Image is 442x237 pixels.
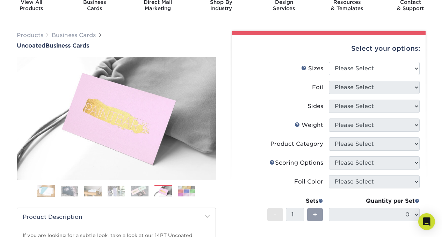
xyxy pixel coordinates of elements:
[274,209,277,220] span: -
[307,102,323,110] div: Sides
[61,186,78,196] img: Business Cards 02
[17,42,45,49] span: Uncoated
[108,186,125,196] img: Business Cards 04
[178,186,195,196] img: Business Cards 07
[17,42,216,49] a: UncoatedBusiness Cards
[312,83,323,92] div: Foil
[84,186,102,196] img: Business Cards 03
[418,213,435,230] div: Open Intercom Messenger
[52,32,96,38] a: Business Cards
[270,140,323,148] div: Product Category
[17,42,216,49] h1: Business Cards
[37,182,55,200] img: Business Cards 01
[301,64,323,73] div: Sizes
[17,208,216,226] h2: Product Description
[294,178,323,186] div: Foil Color
[238,35,420,62] div: Select your options:
[17,51,216,186] img: Uncoated 06
[17,32,43,38] a: Products
[295,121,323,129] div: Weight
[267,197,323,205] div: Sets
[131,186,148,196] img: Business Cards 05
[269,159,323,167] div: Scoring Options
[313,209,317,220] span: +
[154,186,172,197] img: Business Cards 06
[329,197,420,205] div: Quantity per Set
